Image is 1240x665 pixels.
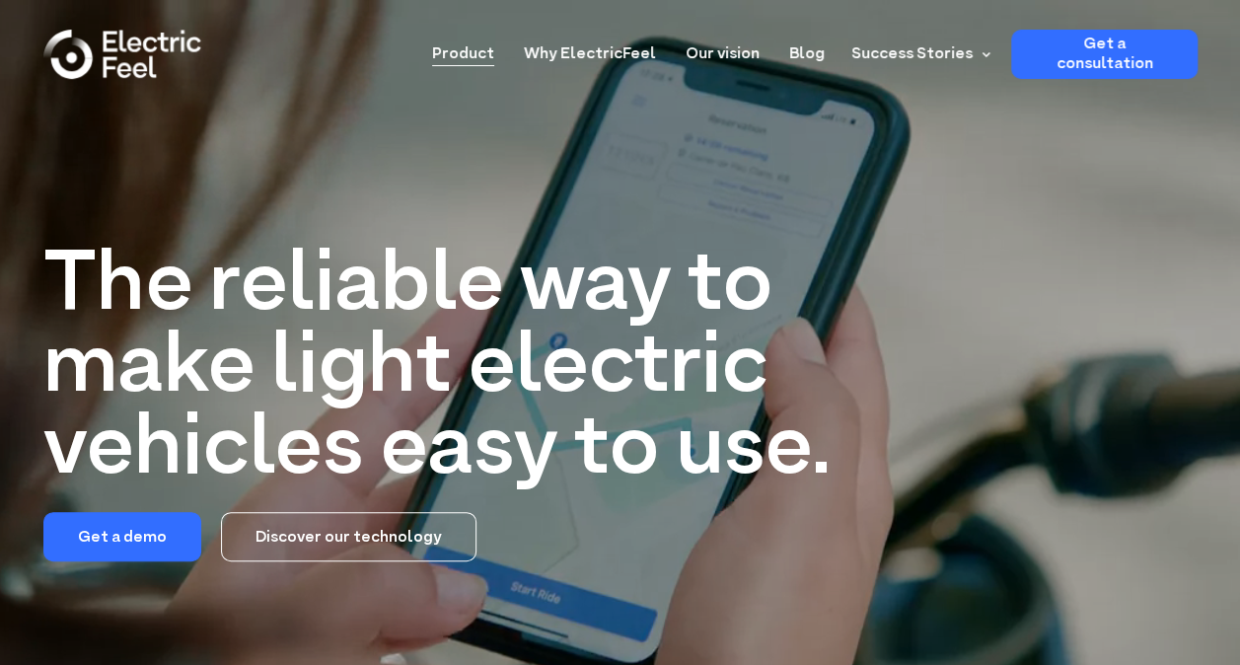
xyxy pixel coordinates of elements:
[432,30,494,66] a: Product
[43,512,201,561] a: Get a demo
[839,30,996,79] div: Success Stories
[221,512,476,561] a: Discover our technology
[1011,30,1198,79] a: Get a consultation
[789,30,825,66] a: Blog
[1110,535,1212,637] iframe: Chatbot
[43,247,866,492] h1: The reliable way to make light electric vehicles easy to use.
[524,30,656,66] a: Why ElectricFeel
[686,30,760,66] a: Our vision
[851,42,973,66] div: Success Stories
[74,78,170,115] input: Submit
